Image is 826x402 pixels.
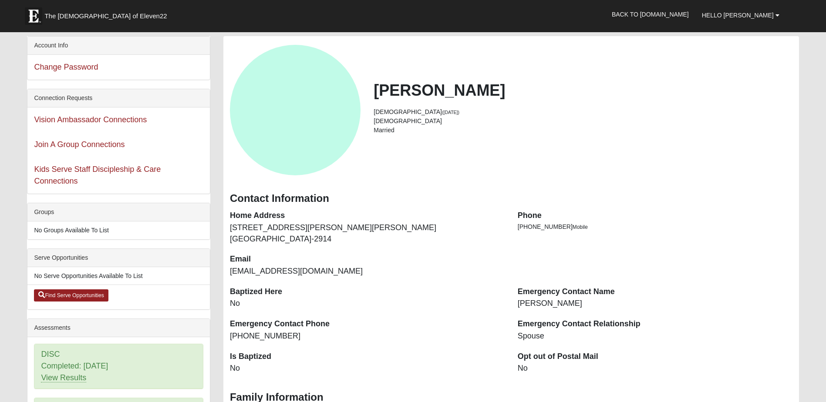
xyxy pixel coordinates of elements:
li: Married [374,126,792,135]
div: Groups [27,203,210,221]
dt: Home Address [230,210,505,221]
dt: Email [230,254,505,265]
a: The [DEMOGRAPHIC_DATA] of Eleven22 [20,3,195,25]
dt: Emergency Contact Name [518,286,792,298]
a: Vision Ambassador Connections [34,115,147,124]
span: The [DEMOGRAPHIC_DATA] of Eleven22 [44,12,167,20]
dd: [PERSON_NAME] [518,298,792,309]
img: Eleven22 logo [25,7,42,25]
dd: No [230,363,505,374]
dd: No [230,298,505,309]
a: Find Serve Opportunities [34,289,108,301]
div: Connection Requests [27,89,210,107]
span: Hello [PERSON_NAME] [702,12,774,19]
dd: [EMAIL_ADDRESS][DOMAIN_NAME] [230,266,505,277]
a: Change Password [34,63,98,71]
li: [PHONE_NUMBER] [518,222,792,231]
dt: Emergency Contact Phone [230,318,505,330]
li: [DEMOGRAPHIC_DATA] [374,117,792,126]
dt: Phone [518,210,792,221]
dt: Emergency Contact Relationship [518,318,792,330]
dd: No [518,363,792,374]
h3: Contact Information [230,192,792,205]
a: View Fullsize Photo [230,45,361,175]
li: [DEMOGRAPHIC_DATA] [374,107,792,117]
li: No Groups Available To List [27,221,210,239]
h2: [PERSON_NAME] [374,81,792,100]
div: Account Info [27,37,210,55]
div: Serve Opportunities [27,249,210,267]
dt: Is Baptized [230,351,505,362]
div: Assessments [27,319,210,337]
dd: [PHONE_NUMBER] [230,331,505,342]
span: Mobile [573,224,588,230]
a: Join A Group Connections [34,140,125,149]
dt: Baptized Here [230,286,505,298]
a: Back to [DOMAIN_NAME] [605,3,695,25]
li: No Serve Opportunities Available To List [27,267,210,285]
dd: [STREET_ADDRESS][PERSON_NAME][PERSON_NAME] [GEOGRAPHIC_DATA]-2914 [230,222,505,245]
div: DISC Completed: [DATE] [34,344,203,389]
dd: Spouse [518,331,792,342]
small: ([DATE]) [442,110,459,115]
a: Hello [PERSON_NAME] [695,4,786,26]
a: View Results [41,373,86,382]
a: Kids Serve Staff Discipleship & Care Connections [34,165,161,185]
dt: Opt out of Postal Mail [518,351,792,362]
